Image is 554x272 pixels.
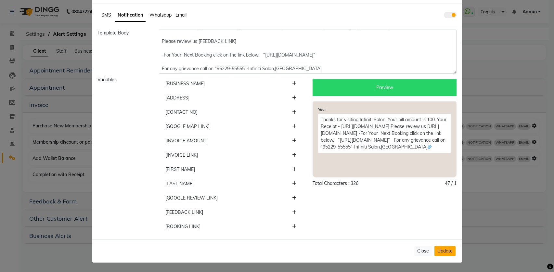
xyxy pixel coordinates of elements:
li: [CONTACT NO] [159,105,303,120]
div: Variables [93,76,154,234]
li: [INVOICE LINK] [159,148,303,162]
li: [BOOKING LINK] [159,219,303,234]
div: Preview [313,79,457,96]
li: [GOOGLE REVIEW LINK] [159,191,303,205]
span: Email [175,12,187,18]
div: Template Body [93,30,154,74]
span: Whatsapp [149,12,172,18]
li: [GOOGLE MAP LINK] [159,119,303,134]
li: [ADDRESS] [159,91,303,105]
div: 47 / 1 [445,180,457,187]
li: [LAST NAME] [159,176,303,191]
strong: You: [318,107,326,112]
li: [FEEDBACK LINK] [159,205,303,220]
span: SMS [101,12,111,18]
li: [FIRST NAME] [159,162,303,177]
div: Total Characters : 326 [313,180,358,187]
span: Notification [118,12,143,18]
button: Close [414,246,432,256]
li: [BUSINESS NAME] [159,76,303,91]
li: [INVOICE AMOUNT] [159,134,303,148]
p: Thanks for visiting Infiniti Salon. Your bill amount is 100. Your Receipt - [URL][DOMAIN_NAME] Pl... [318,114,451,153]
button: Update [434,246,456,256]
